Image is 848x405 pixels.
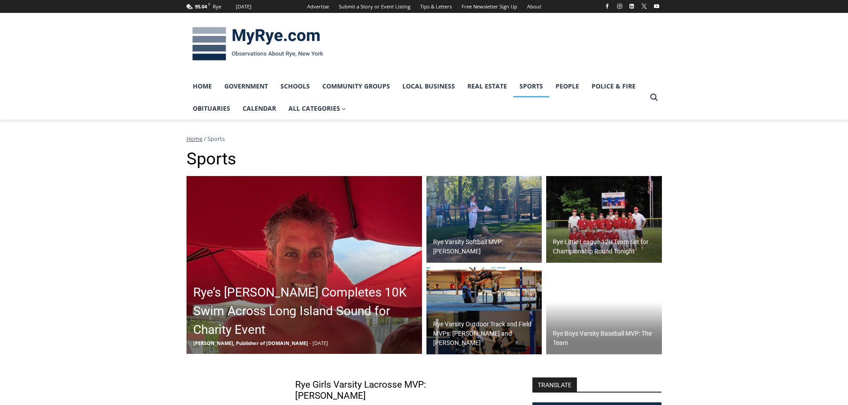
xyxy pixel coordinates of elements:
span: F [208,2,210,7]
h2: Rye Little League 12U Team Set for Championship Round Tonight [553,237,660,256]
strong: TRANSLATE [532,377,577,392]
a: Real Estate [461,75,513,97]
a: Police & Fire [585,75,642,97]
span: 95.04 [195,3,207,10]
nav: Primary Navigation [187,75,646,120]
a: Facebook [602,1,613,12]
span: / [204,135,206,143]
img: (PHOTO: Rye Girls Varsity Softball Senior Captain Ava Cross speaking at the opening of the new Ry... [426,176,542,263]
a: Home [187,75,218,97]
a: Rye Varsity Outdoor Track and Field MVPs: [PERSON_NAME] and [PERSON_NAME] [426,267,542,354]
a: Rye Boys Varsity Baseball MVP: The Team [546,267,662,354]
img: (PHOTO: The 2025 Section 1 champion Rye Baseball Team. Head Coach Michael Bruno declined to name ... [546,267,662,354]
a: All Categories [282,97,353,120]
a: Linkedin [626,1,637,12]
div: Rye [213,3,221,11]
span: [DATE] [312,340,328,346]
a: Rye Little League 12U Team Set for Championship Round Tonight [546,176,662,263]
img: MyRye.com [187,21,329,67]
h2: Rye’s [PERSON_NAME] Completes 10K Swim Across Long Island Sound for Charity Event [193,283,420,339]
button: View Search Form [646,89,662,105]
span: - [309,340,311,346]
h1: Sports [187,149,662,169]
img: (PHOTO: The 2025 Rye Little League 12U Team plays for the District 20 championship tonight, Thurs... [546,176,662,263]
a: Rye’s [PERSON_NAME] Completes 10K Swim Across Long Island Sound for Charity Event [PERSON_NAME], ... [187,176,422,354]
a: Schools [274,75,316,97]
span: All Categories [288,104,346,113]
a: Rye Varsity Softball MVP: [PERSON_NAME] [426,176,542,263]
nav: Breadcrumbs [187,134,662,143]
a: X [639,1,649,12]
span: [PERSON_NAME], Publisher of [DOMAIN_NAME] [193,340,308,346]
span: Sports [207,135,225,143]
a: Obituaries [187,97,236,120]
img: (PHOTO: Adam Coe of Crescent Avenue in Rye Gardens swam ten kilometers across Long Island Sound o... [187,176,422,354]
a: Community Groups [316,75,396,97]
a: Home [187,135,203,143]
a: Local Business [396,75,461,97]
a: People [549,75,585,97]
a: Calendar [236,97,282,120]
a: YouTube [651,1,662,12]
div: [DATE] [236,3,252,11]
a: Sports [513,75,549,97]
img: (PHOTO: Rye Indoor Track and Field's 2025 Co-MVPs: Erin Ball (top) for the girls and Ben Truman (... [426,267,542,354]
h2: Rye Varsity Softball MVP: [PERSON_NAME] [433,237,540,256]
a: Government [218,75,274,97]
a: Instagram [614,1,625,12]
h2: Rye Varsity Outdoor Track and Field MVPs: [PERSON_NAME] and [PERSON_NAME] [433,320,540,348]
a: Rye Girls Varsity Lacrosse MVP: [PERSON_NAME] [295,379,426,401]
h2: Rye Boys Varsity Baseball MVP: The Team [553,329,660,348]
